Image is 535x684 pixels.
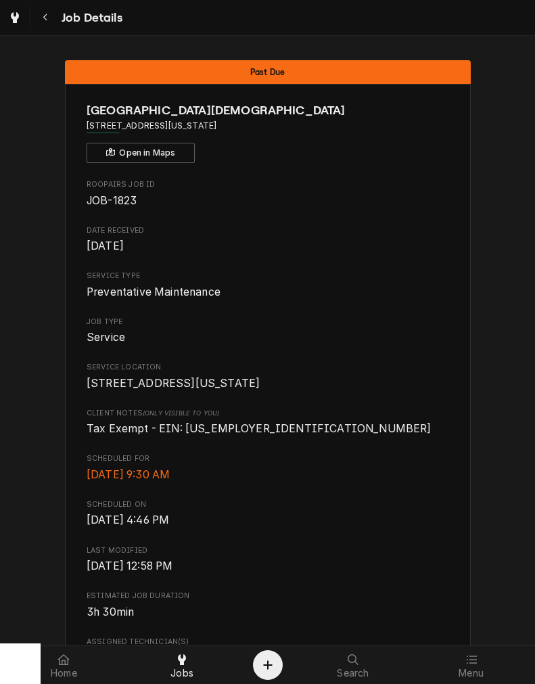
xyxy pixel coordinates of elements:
span: (Only Visible to You) [143,409,219,417]
span: Jobs [170,668,193,679]
span: JOB-1823 [87,194,137,207]
span: Roopairs Job ID [87,179,448,190]
span: Job Type [87,329,448,346]
span: Last Modified [87,545,448,556]
div: Scheduled On [87,499,448,528]
div: Service Location [87,362,448,391]
span: Service Type [87,284,448,300]
span: Assigned Technician(s) [87,637,448,647]
span: Search [337,668,369,679]
span: Address [87,120,448,132]
span: Tax Exempt - EIN: [US_EMPLOYER_IDENTIFICATION_NUMBER] [87,422,431,435]
span: Service Location [87,362,448,373]
span: Past Due [250,68,285,76]
span: [STREET_ADDRESS][US_STATE] [87,377,260,390]
div: Roopairs Job ID [87,179,448,208]
span: Preventative Maintenance [87,286,220,298]
div: Service Type [87,271,448,300]
span: Service [87,331,125,344]
button: Navigate back [33,5,57,30]
span: Service Type [87,271,448,281]
span: Scheduled For [87,453,448,464]
span: [object Object] [87,421,448,437]
span: [DATE] [87,240,124,252]
div: Assigned Technician(s) [87,637,448,666]
span: [DATE] 4:46 PM [87,514,169,526]
div: [object Object] [87,408,448,437]
a: Go to Jobs [3,5,27,30]
span: 3h 30min [87,606,134,618]
span: Name [87,101,448,120]
span: Scheduled On [87,499,448,510]
span: Estimated Job Duration [87,591,448,601]
div: Status [65,60,471,84]
button: Create Object [253,650,283,680]
a: Jobs [124,649,241,681]
span: Last Modified [87,558,448,574]
span: Client Notes [87,408,448,419]
a: Menu [413,649,530,681]
span: [DATE] 12:58 PM [87,560,172,572]
div: Client Information [87,101,448,163]
div: Date Received [87,225,448,254]
span: Menu [459,668,484,679]
span: Job Type [87,317,448,327]
span: Scheduled For [87,467,448,483]
span: Date Received [87,238,448,254]
span: Home [51,668,77,679]
span: Roopairs Job ID [87,193,448,209]
span: Service Location [87,375,448,392]
span: [DATE] 9:30 AM [87,468,170,481]
div: Scheduled For [87,453,448,482]
span: Estimated Job Duration [87,604,448,620]
div: Job Type [87,317,448,346]
div: Last Modified [87,545,448,574]
div: Estimated Job Duration [87,591,448,620]
a: Search [295,649,412,681]
a: Home [5,649,122,681]
span: Scheduled On [87,512,448,528]
button: Open in Maps [87,143,195,163]
span: Date Received [87,225,448,236]
span: Job Details [57,9,122,27]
